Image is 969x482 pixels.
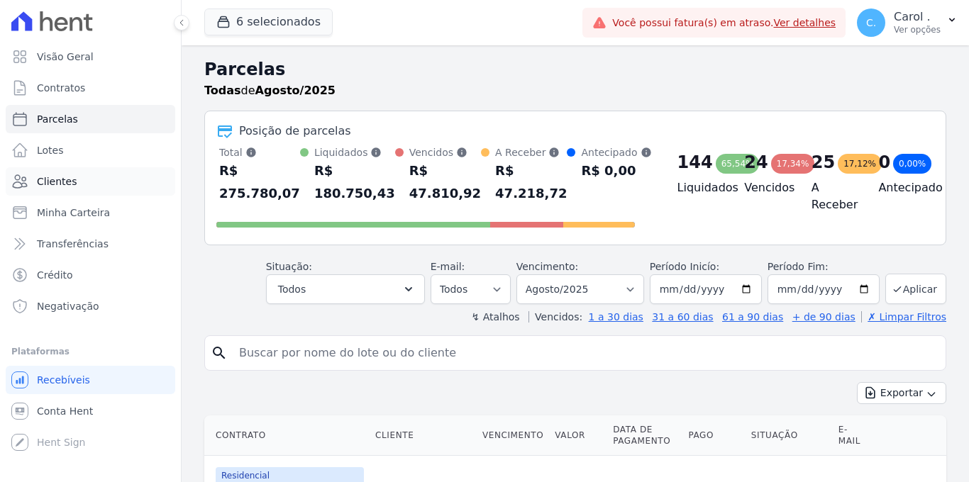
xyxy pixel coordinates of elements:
a: Visão Geral [6,43,175,71]
button: Todos [266,274,425,304]
a: 1 a 30 dias [589,311,643,323]
div: Antecipado [581,145,651,159]
span: Minha Carteira [37,206,110,220]
button: 6 selecionados [204,9,333,35]
div: A Receber [495,145,567,159]
a: 31 a 60 dias [652,311,713,323]
h4: Vencidos [744,179,789,196]
span: Transferências [37,237,109,251]
a: Transferências [6,230,175,258]
th: Pago [682,415,745,456]
h4: A Receber [812,179,856,213]
span: Crédito [37,268,73,282]
th: Cliente [370,415,477,456]
span: Contratos [37,81,85,95]
p: Carol . [894,10,941,24]
label: Vencidos: [528,311,582,323]
div: Total [219,145,300,159]
th: Contrato [204,415,370,456]
a: ✗ Limpar Filtros [861,311,946,323]
span: Parcelas [37,112,78,126]
span: Lotes [37,143,64,157]
a: Minha Carteira [6,198,175,227]
a: Contratos [6,74,175,102]
div: Posição de parcelas [239,123,351,140]
a: Parcelas [6,105,175,133]
div: 24 [744,151,768,174]
h4: Liquidados [677,179,722,196]
a: Clientes [6,167,175,196]
button: Exportar [857,382,946,404]
div: 0,00% [893,154,931,174]
div: 65,54% [716,154,760,174]
a: Lotes [6,136,175,164]
a: Conta Hent [6,397,175,425]
th: Situação [746,415,833,456]
div: Vencidos [409,145,481,159]
label: ↯ Atalhos [471,311,519,323]
div: R$ 180.750,43 [314,159,395,205]
div: R$ 47.218,72 [495,159,567,205]
span: Negativação [37,299,99,313]
strong: Todas [204,84,241,97]
div: R$ 0,00 [581,159,651,182]
span: Recebíveis [37,373,90,387]
label: Período Fim: [768,259,880,274]
div: 17,12% [838,154,882,174]
h2: Parcelas [204,57,946,82]
div: 25 [812,151,835,174]
h4: Antecipado [878,179,923,196]
label: Período Inicío: [650,261,719,272]
span: Você possui fatura(s) em atraso. [612,16,836,30]
a: Ver detalhes [773,17,836,28]
span: Conta Hent [37,404,93,418]
th: Vencimento [477,415,549,456]
p: Ver opções [894,24,941,35]
div: Liquidados [314,145,395,159]
a: Crédito [6,261,175,289]
span: Todos [278,281,306,298]
th: E-mail [833,415,873,456]
label: Vencimento: [516,261,578,272]
a: + de 90 dias [792,311,856,323]
div: 144 [677,151,713,174]
button: C. Carol . Ver opções [846,3,969,43]
div: 17,34% [771,154,815,174]
div: R$ 47.810,92 [409,159,481,205]
a: 61 a 90 dias [722,311,783,323]
p: de [204,82,336,99]
label: Situação: [266,261,312,272]
th: Data de Pagamento [607,415,682,456]
button: Aplicar [885,274,946,304]
div: 0 [878,151,890,174]
span: Visão Geral [37,50,94,64]
th: Valor [549,415,607,456]
i: search [211,344,228,361]
input: Buscar por nome do lote ou do cliente [231,339,940,367]
span: Clientes [37,174,77,189]
div: R$ 275.780,07 [219,159,300,205]
div: Plataformas [11,343,170,360]
label: E-mail: [431,261,465,272]
strong: Agosto/2025 [255,84,336,97]
a: Negativação [6,292,175,320]
span: C. [866,18,876,28]
a: Recebíveis [6,366,175,394]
